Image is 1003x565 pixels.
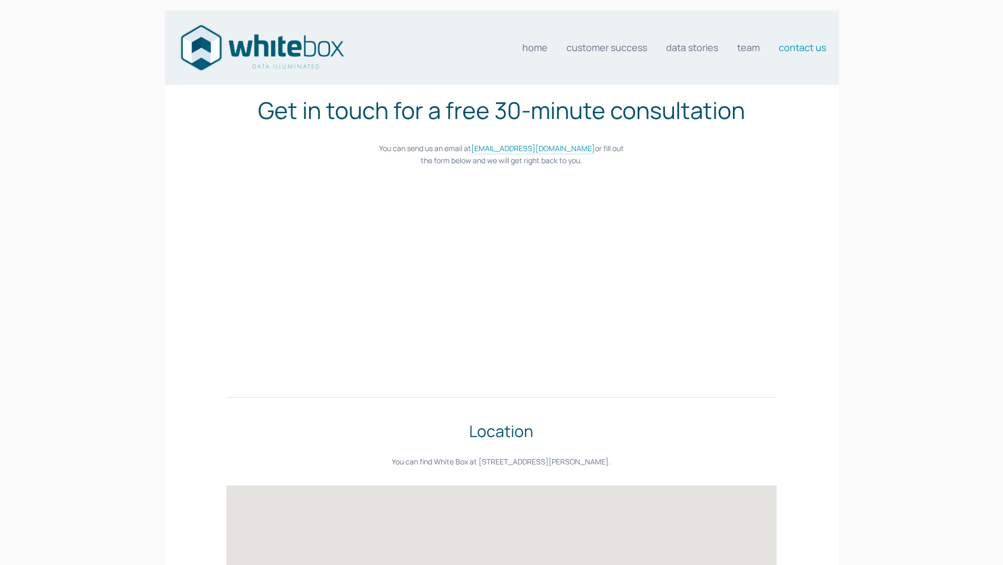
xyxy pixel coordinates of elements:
a: [EMAIL_ADDRESS][DOMAIN_NAME] [471,143,595,154]
iframe: Form 0 [283,184,720,375]
h2: Location [226,419,776,443]
img: Data consultants [177,22,346,74]
a: Customer Success [567,37,647,58]
a: Contact us [779,37,826,58]
a: Home [522,37,548,58]
a: Team [737,37,760,58]
p: You can send us an email at or fill out the form below and we will get right back to you. [226,143,776,166]
a: Data stories [666,37,718,58]
p: You can find White Box at [STREET_ADDRESS][PERSON_NAME]. [226,456,776,468]
h1: Get in touch for a free 30-minute consultation [226,93,776,127]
